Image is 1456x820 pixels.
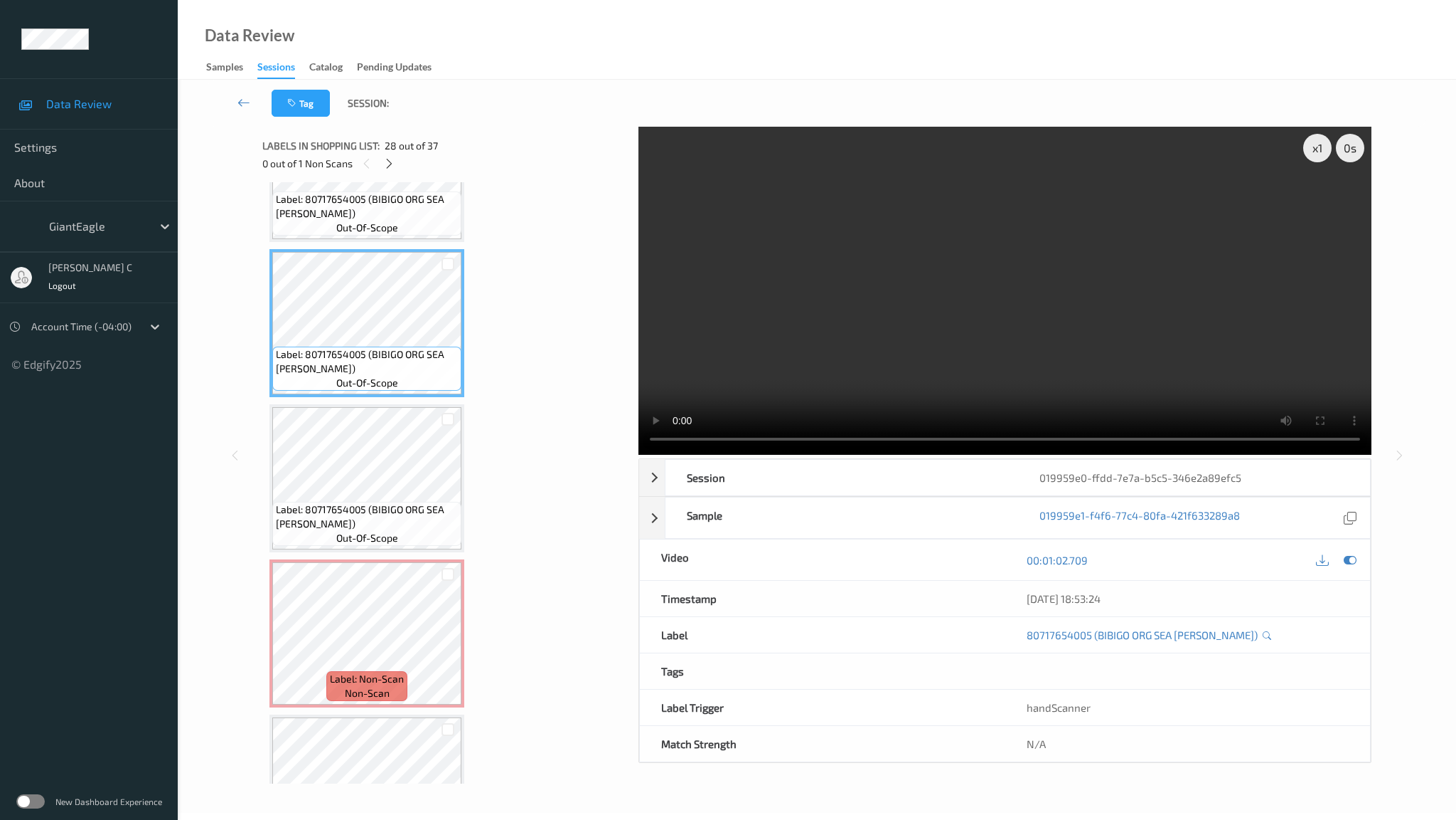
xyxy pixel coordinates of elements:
div: Data Review [205,28,294,43]
div: Session [665,460,1017,495]
button: Tag [272,90,330,117]
div: N/A [1005,726,1370,762]
div: Label Trigger [640,690,1005,725]
div: Video [640,540,1005,580]
div: x 1 [1303,134,1332,162]
div: handScanner [1005,690,1370,725]
span: Label: 80717654005 (BIBIGO ORG SEA [PERSON_NAME]) [276,503,458,531]
div: Timestamp [640,581,1005,616]
a: Sessions [257,58,309,79]
a: Catalog [309,58,357,78]
div: Tags [640,653,1005,689]
span: Labels in shopping list: [262,139,380,153]
div: Sessions [257,60,295,79]
span: Label: 80717654005 (BIBIGO ORG SEA [PERSON_NAME]) [276,347,458,376]
a: Samples [206,58,257,78]
span: Label: Non-Scan [330,672,404,686]
div: Label [640,617,1005,653]
div: Samples [206,60,243,78]
a: 019959e1-f4f6-77c4-80fa-421f633289a8 [1039,508,1240,527]
div: Match Strength [640,726,1005,762]
span: Label: 80717654005 (BIBIGO ORG SEA [PERSON_NAME]) [276,192,458,221]
span: non-scan [345,686,390,700]
div: Sample019959e1-f4f6-77c4-80fa-421f633289a8 [639,497,1371,539]
div: 0 s [1336,134,1364,162]
a: Pending Updates [357,58,446,78]
span: out-of-scope [336,376,398,390]
span: out-of-scope [336,531,398,545]
div: Session019959e0-ffdd-7e7a-b5c5-346e2a89efc5 [639,459,1371,496]
div: 019959e0-ffdd-7e7a-b5c5-346e2a89efc5 [1018,460,1370,495]
div: [DATE] 18:53:24 [1027,592,1349,606]
div: Catalog [309,60,343,78]
span: Session: [348,96,389,110]
div: 0 out of 1 Non Scans [262,154,628,172]
span: 28 out of 37 [385,139,438,153]
a: 00:01:02.709 [1027,553,1088,567]
span: out-of-scope [336,221,398,235]
div: Pending Updates [357,60,432,78]
div: Sample [665,498,1017,538]
a: 80717654005 (BIBIGO ORG SEA [PERSON_NAME]) [1027,628,1258,642]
